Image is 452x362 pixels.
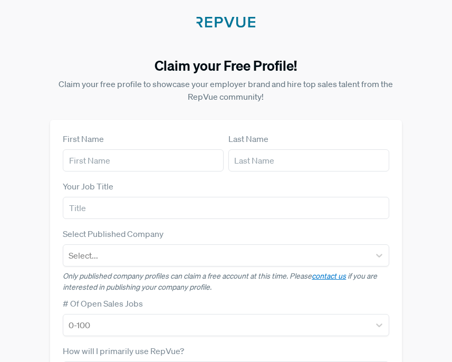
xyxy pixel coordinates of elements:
[63,297,143,310] label: # Of Open Sales Jobs
[228,132,268,145] label: Last Name
[50,78,401,103] p: Claim your free profile to showcase your employer brand and hire top sales talent from the RepVue...
[228,149,389,172] input: Last Name
[196,17,255,27] img: RepVue
[63,345,184,357] label: How will I primarily use RepVue?
[312,271,346,281] a: contact us
[63,180,113,193] label: Your Job Title
[63,271,389,293] p: Only published company profiles can claim a free account at this time. Please if you are interest...
[63,149,224,172] input: First Name
[50,57,401,73] h3: Claim your Free Profile!
[63,197,389,219] input: Title
[63,132,104,145] label: First Name
[63,227,164,240] label: Select Published Company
